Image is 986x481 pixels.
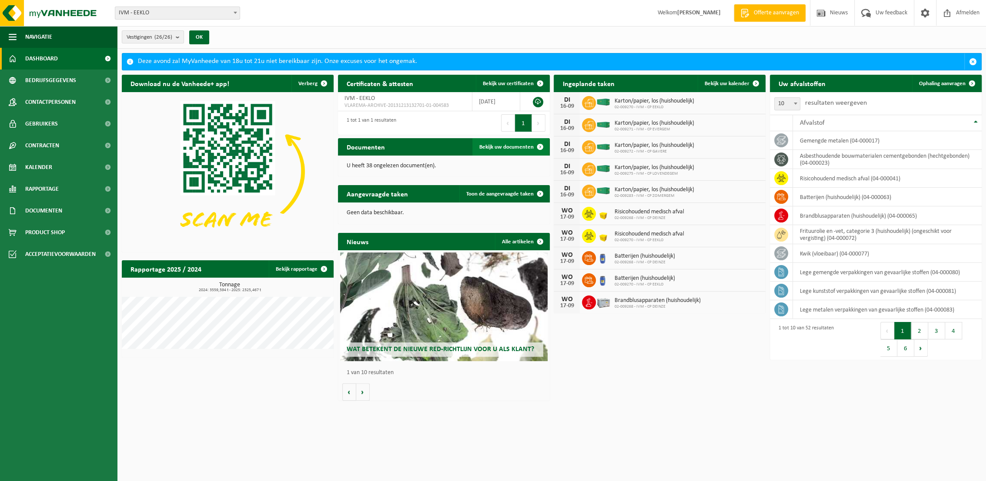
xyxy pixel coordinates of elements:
span: Risicohoudend medisch afval [614,209,684,216]
span: 02-009268 - IVM - CP DEINZE [614,216,684,221]
td: batterijen (huishoudelijk) (04-000063) [793,188,982,206]
div: WO [558,252,575,259]
button: OK [189,30,209,44]
span: Batterijen (huishoudelijk) [614,253,675,260]
img: PB-LB-0680-HPE-GY-11 [596,294,611,309]
span: Bekijk uw kalender [705,81,749,86]
span: Wat betekent de nieuwe RED-richtlijn voor u als klant? [347,346,534,353]
h2: Download nu de Vanheede+ app! [122,75,238,92]
div: 17-09 [558,303,575,309]
div: 16-09 [558,192,575,198]
div: DI [558,163,575,170]
span: Karton/papier, los (huishoudelijk) [614,120,694,127]
img: HK-XC-30-GN-00 [596,143,611,150]
span: Ophaling aanvragen [919,81,966,86]
a: Bekijk uw certificaten [476,75,549,92]
div: WO [558,229,575,236]
div: 17-09 [558,259,575,265]
button: Next [914,339,928,357]
button: Vorige [342,383,356,401]
span: Dashboard [25,48,58,70]
div: DI [558,96,575,103]
button: Previous [501,114,515,132]
span: Karton/papier, los (huishoudelijk) [614,164,694,171]
img: LP-OT-00060-HPE-21 [596,250,611,265]
span: 2024: 3559,594 t - 2025: 2325,467 t [126,288,334,292]
div: WO [558,207,575,214]
a: Bekijk uw documenten [472,138,549,156]
td: [DATE] [472,92,520,111]
span: Karton/papier, los (huishoudelijk) [614,186,694,193]
span: Bekijk uw documenten [479,144,534,150]
a: Ophaling aanvragen [912,75,981,92]
h3: Tonnage [126,282,334,292]
img: HK-XC-40-GN-00 [596,165,611,172]
img: HK-XC-30-GN-00 [596,120,611,128]
button: Verberg [291,75,333,92]
span: 02-009283 - IVM - CP ZOMERGEM [614,193,694,199]
span: 02-009268 - IVM - CP DEINZE [614,304,700,309]
div: 16-09 [558,170,575,176]
a: Wat betekent de nieuwe RED-richtlijn voor u als klant? [340,252,548,361]
div: DI [558,119,575,126]
div: 1 tot 1 van 1 resultaten [342,113,396,133]
div: DI [558,185,575,192]
span: Navigatie [25,26,52,48]
span: 10 [775,98,800,110]
div: 17-09 [558,281,575,287]
img: Download de VHEPlus App [122,92,334,251]
td: risicohoudend medisch afval (04-000041) [793,169,982,188]
span: Documenten [25,200,62,222]
a: Offerte aanvragen [734,4,806,22]
span: Karton/papier, los (huishoudelijk) [614,98,694,105]
td: brandblusapparaten (huishoudelijk) (04-000065) [793,206,982,225]
span: Karton/papier, los (huishoudelijk) [614,142,694,149]
span: Kalender [25,156,52,178]
img: HK-XC-40-GN-00 [596,187,611,195]
img: HK-XC-40-GN-00 [596,98,611,106]
button: 4 [945,322,962,339]
span: Acceptatievoorwaarden [25,243,96,265]
span: Afvalstof [799,119,824,126]
a: Bekijk rapportage [269,260,333,278]
img: LP-SB-00030-HPE-22 [596,228,611,242]
button: 2 [911,322,928,339]
span: IVM - EEKLO [115,7,240,20]
a: Toon de aangevraagde taken [459,185,549,202]
span: IVM - EEKLO [344,95,375,102]
img: LP-SB-00030-HPE-22 [596,206,611,220]
a: Alle artikelen [495,233,549,250]
span: IVM - EEKLO [115,7,240,19]
strong: [PERSON_NAME] [677,10,721,16]
td: lege gemengde verpakkingen van gevaarlijke stoffen (04-000080) [793,263,982,282]
span: 10 [774,97,800,110]
h2: Documenten [338,138,394,155]
span: 02-009268 - IVM - CP DEINZE [614,260,675,265]
span: Gebruikers [25,113,58,135]
p: U heeft 38 ongelezen document(en). [347,163,541,169]
span: 02-009275 - IVM - CP LOVENDEGEM [614,171,694,176]
span: 02-009270 - IVM - CP EEKLO [614,105,694,110]
div: 1 tot 10 van 52 resultaten [774,321,833,358]
span: 02-009270 - IVM - CP EEKLO [614,238,684,243]
button: 5 [880,339,897,357]
span: Rapportage [25,178,59,200]
span: Product Shop [25,222,65,243]
button: 1 [894,322,911,339]
span: 02-009271 - IVM - CP EVERGEM [614,127,694,132]
h2: Uw afvalstoffen [770,75,834,92]
td: lege metalen verpakkingen van gevaarlijke stoffen (04-000083) [793,300,982,319]
p: Geen data beschikbaar. [347,210,541,216]
td: frituurolie en -vet, categorie 3 (huishoudelijk) (ongeschikt voor vergisting) (04-000072) [793,225,982,244]
div: 17-09 [558,236,575,242]
img: LP-OT-00060-HPE-21 [596,272,611,287]
span: Offerte aanvragen [752,9,801,17]
span: Verberg [298,81,318,86]
h2: Certificaten & attesten [338,75,422,92]
button: 6 [897,339,914,357]
div: WO [558,296,575,303]
button: 3 [928,322,945,339]
span: Bekijk uw certificaten [483,81,534,86]
td: kwik (vloeibaar) (04-000077) [793,244,982,263]
h2: Aangevraagde taken [338,185,417,202]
